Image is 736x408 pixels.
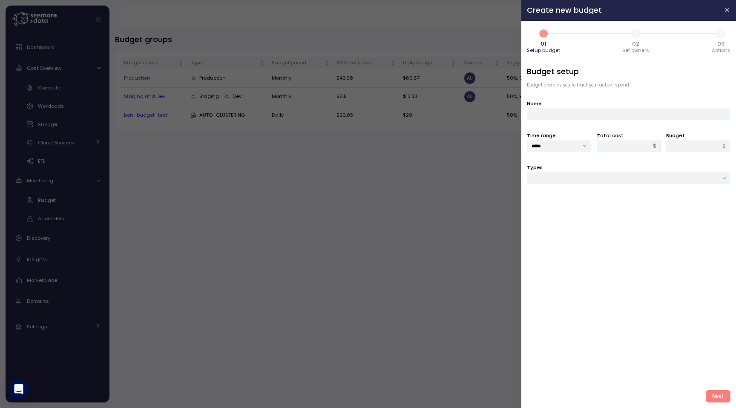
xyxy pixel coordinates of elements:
[536,26,551,41] span: 1
[718,41,725,46] span: 03
[632,41,640,46] span: 02
[623,48,650,53] span: Set owners
[527,48,560,53] span: Setup budget
[623,26,650,55] button: 202Set owners
[629,26,643,41] span: 2
[706,390,730,402] button: Next
[714,26,728,41] span: 3
[527,6,717,14] h2: Create new budget
[712,26,730,55] button: 303Actions
[712,48,730,53] span: Actions
[527,26,560,55] button: 101Setup budget
[527,132,556,140] label: Time range
[712,391,724,402] span: Next
[527,164,543,172] label: Types
[597,132,624,140] label: Total cost
[540,41,546,46] span: 01
[527,66,730,77] h3: Budget setup
[666,132,685,140] label: Budget
[719,140,730,152] div: $
[527,82,730,88] p: Budget enables you to track your actual spend
[649,140,661,152] div: $
[527,100,542,108] label: Name
[9,379,29,399] div: Open Intercom Messenger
